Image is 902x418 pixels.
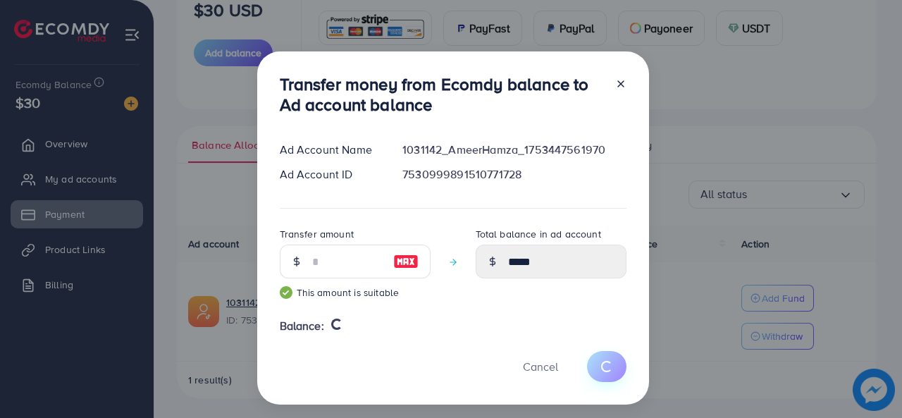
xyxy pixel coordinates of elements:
[280,286,292,299] img: guide
[268,142,392,158] div: Ad Account Name
[280,318,324,334] span: Balance:
[280,74,604,115] h3: Transfer money from Ecomdy balance to Ad account balance
[393,253,419,270] img: image
[523,359,558,374] span: Cancel
[476,227,601,241] label: Total balance in ad account
[505,351,576,381] button: Cancel
[391,166,637,183] div: 7530999891510771728
[280,227,354,241] label: Transfer amount
[268,166,392,183] div: Ad Account ID
[391,142,637,158] div: 1031142_AmeerHamza_1753447561970
[280,285,431,300] small: This amount is suitable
